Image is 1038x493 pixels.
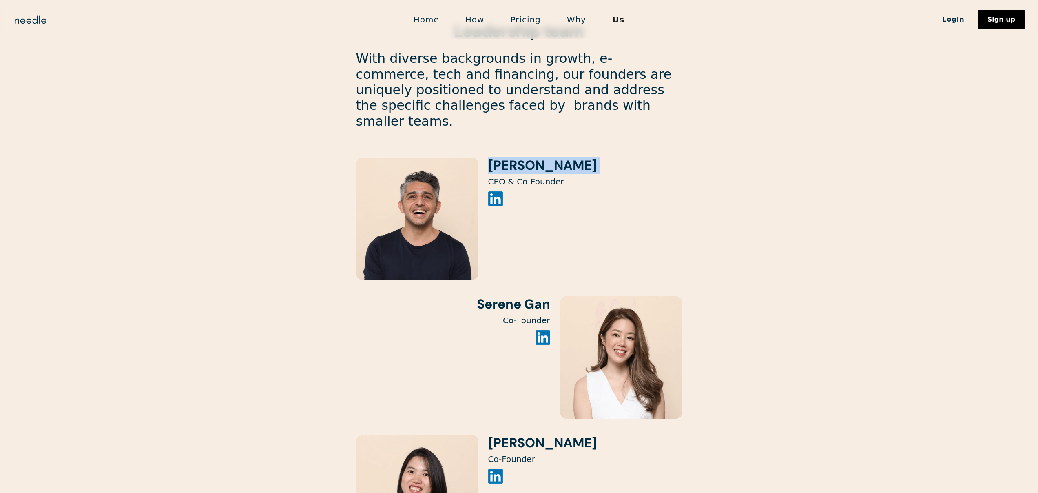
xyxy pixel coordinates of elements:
[978,10,1025,29] a: Sign up
[488,454,597,464] p: Co-Founder
[488,177,597,187] p: CEO & Co-Founder
[554,11,599,28] a: Why
[356,21,682,41] h2: Leadership team
[452,11,498,28] a: How
[401,11,452,28] a: Home
[488,158,597,173] h3: [PERSON_NAME]
[356,51,682,129] p: With diverse backgrounds in growth, e-commerce, tech and financing, our founders are uniquely pos...
[987,16,1015,23] div: Sign up
[599,11,637,28] a: Us
[356,296,550,312] h3: Serene Gan
[929,13,978,27] a: Login
[488,435,597,451] h3: [PERSON_NAME]
[497,11,553,28] a: Pricing
[356,315,550,325] p: Co-Founder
